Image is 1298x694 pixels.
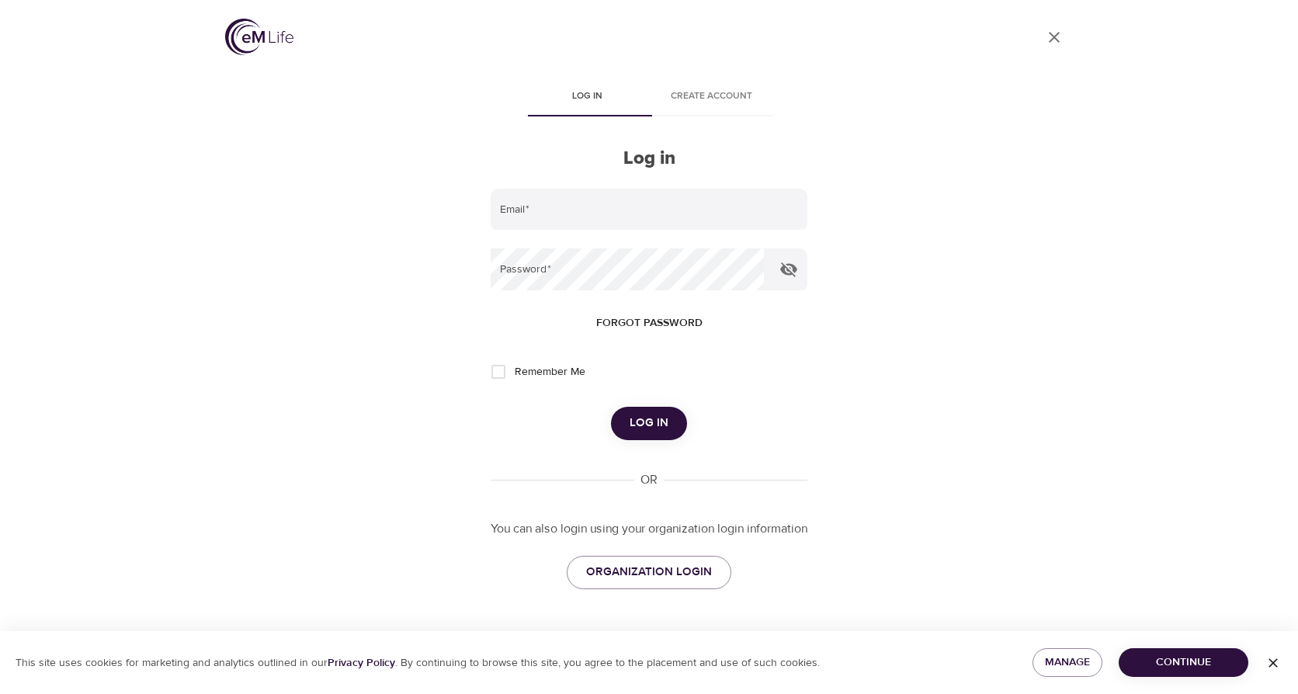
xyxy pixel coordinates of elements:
[590,309,709,338] button: Forgot password
[491,79,807,116] div: disabled tabs example
[491,520,807,538] p: You can also login using your organization login information
[586,562,712,582] span: ORGANIZATION LOGIN
[225,19,293,55] img: logo
[1036,19,1073,56] a: close
[630,413,668,433] span: Log in
[328,656,395,670] a: Privacy Policy
[1045,653,1090,672] span: Manage
[658,88,764,105] span: Create account
[596,314,703,333] span: Forgot password
[1131,653,1236,672] span: Continue
[1119,648,1248,677] button: Continue
[611,407,687,439] button: Log in
[634,471,664,489] div: OR
[567,556,731,588] a: ORGANIZATION LOGIN
[534,88,640,105] span: Log in
[491,147,807,170] h2: Log in
[1032,648,1102,677] button: Manage
[515,364,585,380] span: Remember Me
